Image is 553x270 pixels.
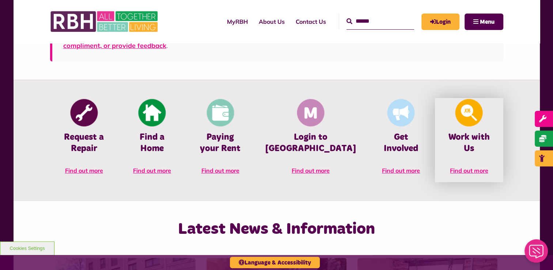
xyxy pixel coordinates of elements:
button: Language & Accessibility [230,257,320,268]
span: Find out more [65,167,103,174]
h2: Latest News & Information [125,219,428,240]
h4: Request a Repair [61,132,107,154]
img: Looking For A Job [455,99,483,127]
img: RBH [50,7,160,36]
h4: Find a Home [129,132,175,154]
span: Find out more [450,167,488,174]
h4: Paying your Rent [197,132,243,154]
span: Find out more [201,167,239,174]
a: Membership And Mutuality Login to [GEOGRAPHIC_DATA] Find out more [254,98,367,182]
a: Report Repair Request a Repair Find out more [50,98,118,182]
a: Find A Home Find a Home Find out more [118,98,186,182]
a: MyRBH [221,12,253,31]
h4: Login to [GEOGRAPHIC_DATA] [265,132,356,154]
span: Find out more [133,167,171,174]
iframe: Netcall Web Assistant for live chat [520,237,553,270]
input: Search [346,14,414,29]
img: Pay Rent [207,99,234,127]
a: MyRBH [421,14,459,30]
span: Find out more [382,167,420,174]
h4: Get Involved [378,132,424,154]
a: About Us [253,12,290,31]
a: Looking For A Job Work with Us Find out more [435,98,503,182]
img: Report Repair [70,99,98,127]
button: Navigation [465,14,503,30]
a: Contact Us [290,12,332,31]
img: Find A Home [139,99,166,127]
img: Membership And Mutuality [297,99,324,127]
a: Pay Rent Paying your Rent Find out more [186,98,254,182]
h4: Work with Us [446,132,492,154]
img: Get Involved [387,99,414,127]
a: Get Involved Get Involved Find out more [367,98,435,182]
span: Find out more [292,167,330,174]
span: Menu [480,19,495,25]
